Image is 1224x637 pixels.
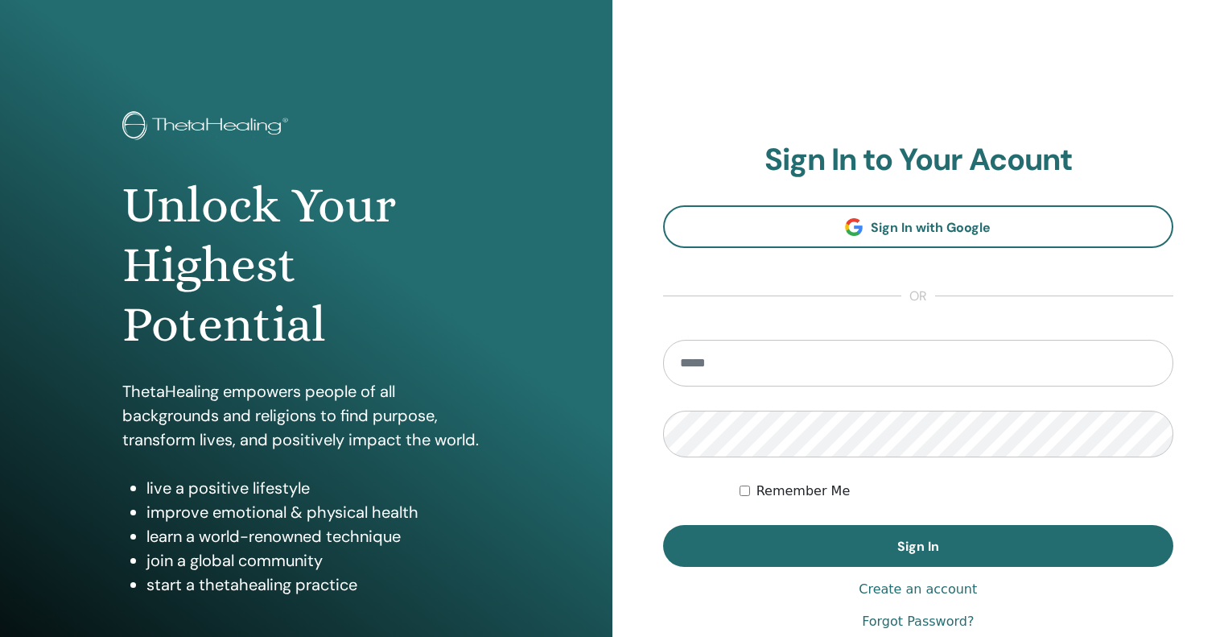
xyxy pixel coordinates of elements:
span: Sign In with Google [871,219,991,236]
a: Create an account [859,580,977,599]
li: improve emotional & physical health [146,500,490,524]
li: start a thetahealing practice [146,573,490,597]
button: Sign In [663,525,1174,567]
h2: Sign In to Your Acount [663,142,1174,179]
p: ThetaHealing empowers people of all backgrounds and religions to find purpose, transform lives, a... [122,379,490,452]
div: Keep me authenticated indefinitely or until I manually logout [740,482,1173,501]
span: or [901,287,935,306]
a: Forgot Password? [862,612,974,631]
label: Remember Me [756,482,851,501]
li: learn a world-renowned technique [146,524,490,548]
h1: Unlock Your Highest Potential [122,176,490,355]
a: Sign In with Google [663,205,1174,248]
li: join a global community [146,548,490,573]
li: live a positive lifestyle [146,476,490,500]
span: Sign In [897,538,939,555]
